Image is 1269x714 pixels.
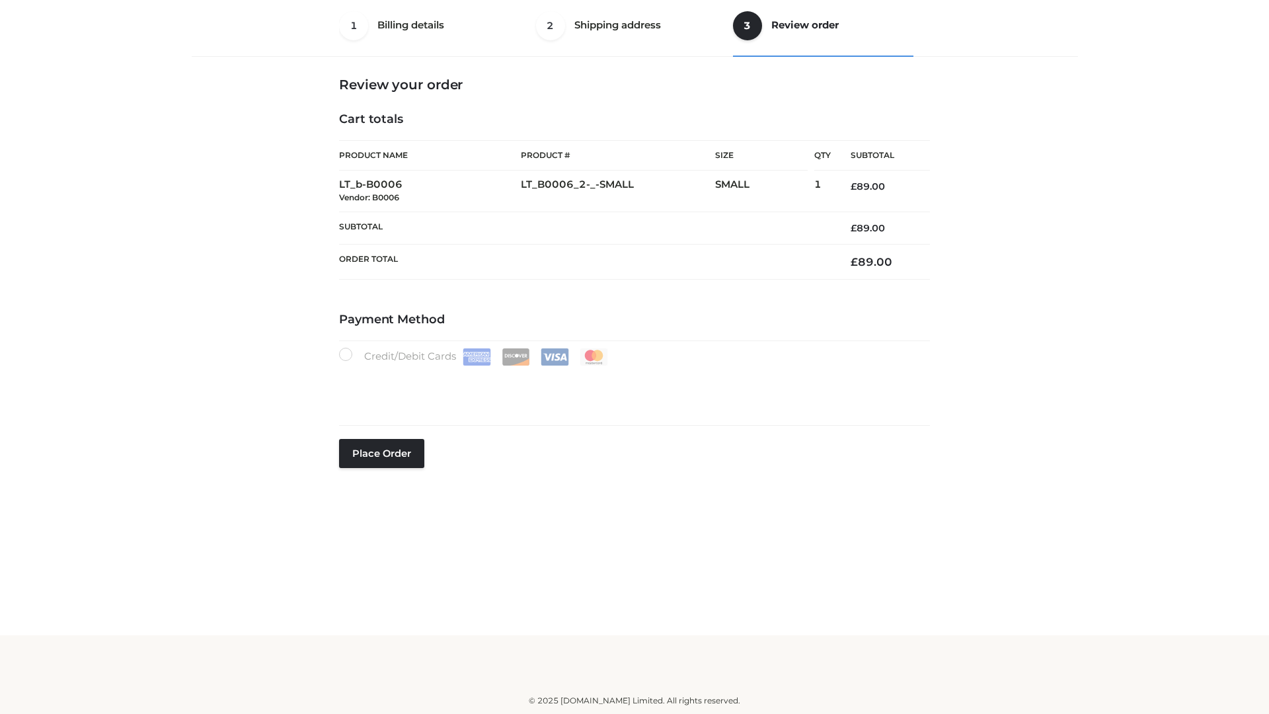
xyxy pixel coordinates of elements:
label: Credit/Debit Cards [339,348,609,366]
img: Visa [541,348,569,366]
th: Order Total [339,245,831,280]
span: £ [851,255,858,268]
div: © 2025 [DOMAIN_NAME] Limited. All rights reserved. [196,694,1073,707]
bdi: 89.00 [851,222,885,234]
td: 1 [814,171,831,212]
img: Amex [463,348,491,366]
h3: Review your order [339,77,930,93]
th: Subtotal [339,212,831,244]
th: Product # [521,140,715,171]
span: £ [851,222,857,234]
th: Subtotal [831,141,930,171]
iframe: Secure payment input frame [336,363,927,411]
button: Place order [339,439,424,468]
th: Size [715,141,808,171]
bdi: 89.00 [851,180,885,192]
img: Mastercard [580,348,608,366]
td: SMALL [715,171,814,212]
bdi: 89.00 [851,255,892,268]
img: Discover [502,348,530,366]
h4: Payment Method [339,313,930,327]
small: Vendor: B0006 [339,192,399,202]
td: LT_b-B0006 [339,171,521,212]
h4: Cart totals [339,112,930,127]
th: Product Name [339,140,521,171]
td: LT_B0006_2-_-SMALL [521,171,715,212]
th: Qty [814,140,831,171]
span: £ [851,180,857,192]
